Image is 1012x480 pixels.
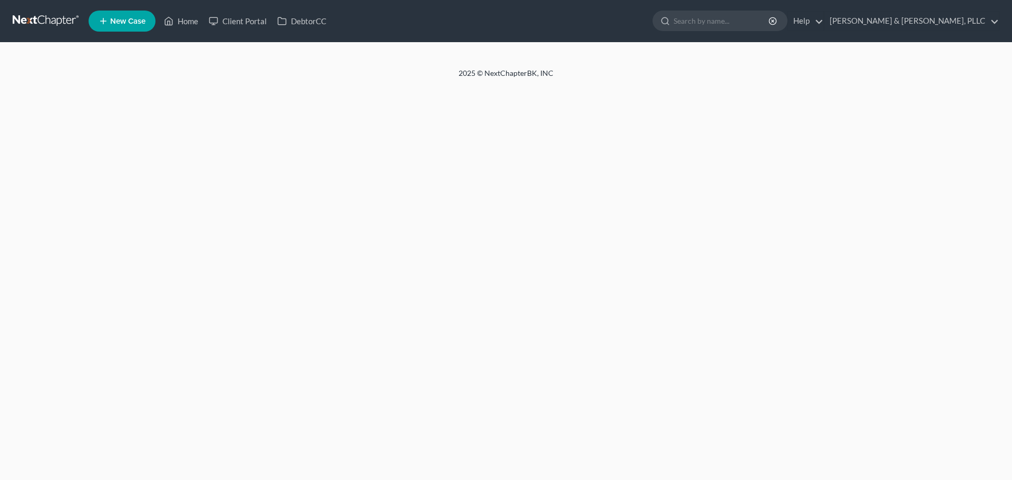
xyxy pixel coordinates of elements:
[206,68,806,87] div: 2025 © NextChapterBK, INC
[788,12,823,31] a: Help
[203,12,272,31] a: Client Portal
[272,12,332,31] a: DebtorCC
[824,12,999,31] a: [PERSON_NAME] & [PERSON_NAME], PLLC
[110,17,145,25] span: New Case
[674,11,770,31] input: Search by name...
[159,12,203,31] a: Home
